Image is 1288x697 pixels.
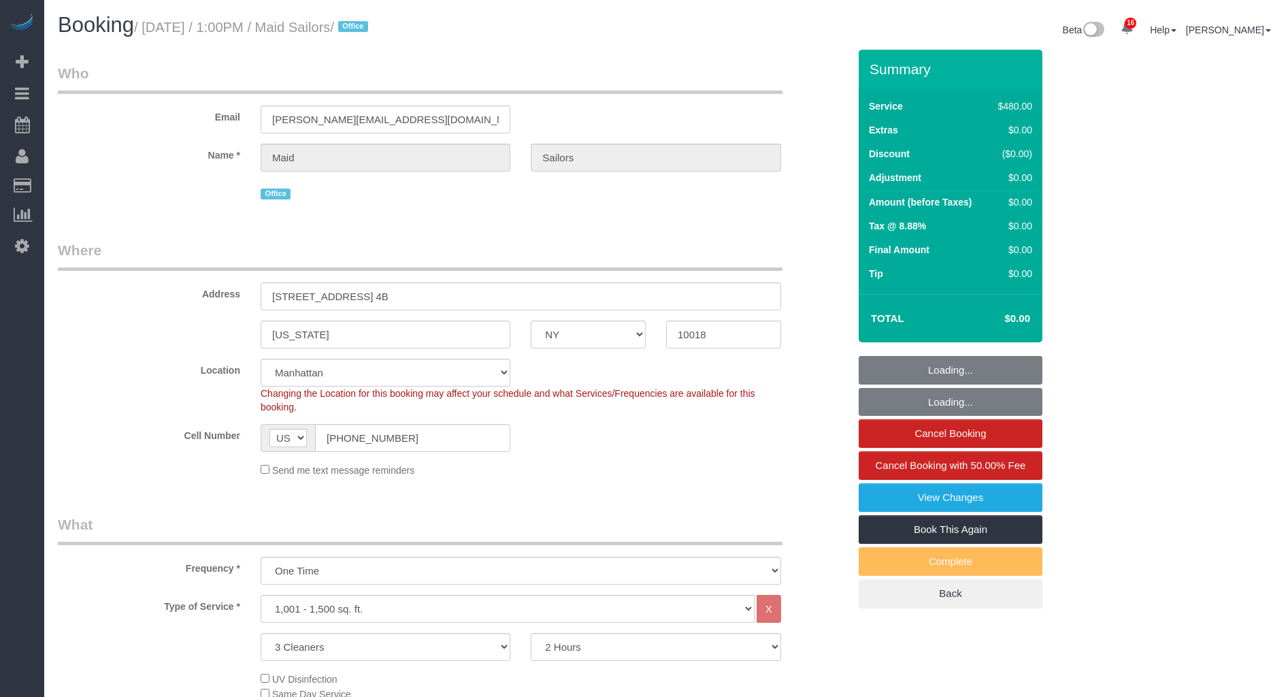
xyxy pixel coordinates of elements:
[1150,25,1176,35] a: Help
[261,321,510,348] input: City
[1114,14,1140,44] a: 16
[869,171,921,184] label: Adjustment
[58,13,134,37] span: Booking
[869,195,972,209] label: Amount (before Taxes)
[1186,25,1271,35] a: [PERSON_NAME]
[48,106,250,124] label: Email
[870,61,1036,77] h3: Summary
[48,359,250,377] label: Location
[964,313,1030,325] h4: $0.00
[1063,25,1105,35] a: Beta
[48,424,250,442] label: Cell Number
[869,99,903,113] label: Service
[859,515,1042,544] a: Book This Again
[1125,18,1136,29] span: 16
[869,219,926,233] label: Tax @ 8.88%
[859,483,1042,512] a: View Changes
[869,147,910,161] label: Discount
[993,219,1032,233] div: $0.00
[876,459,1026,471] span: Cancel Booking with 50.00% Fee
[315,424,510,452] input: Cell Number
[869,267,883,280] label: Tip
[48,595,250,613] label: Type of Service *
[993,99,1032,113] div: $480.00
[993,195,1032,209] div: $0.00
[1082,22,1104,39] img: New interface
[859,451,1042,480] a: Cancel Booking with 50.00% Fee
[261,189,291,199] span: Office
[871,312,904,324] strong: Total
[261,144,510,172] input: First Name
[134,20,372,35] small: / [DATE] / 1:00PM / Maid Sailors
[859,579,1042,608] a: Back
[261,106,510,133] input: Email
[531,144,780,172] input: Last Name
[330,20,372,35] span: /
[58,240,782,271] legend: Where
[993,267,1032,280] div: $0.00
[993,123,1032,137] div: $0.00
[58,63,782,94] legend: Who
[869,243,929,257] label: Final Amount
[48,282,250,301] label: Address
[48,557,250,575] label: Frequency *
[993,243,1032,257] div: $0.00
[272,465,414,476] span: Send me text message reminders
[338,21,368,32] span: Office
[993,147,1032,161] div: ($0.00)
[48,144,250,162] label: Name *
[261,388,755,412] span: Changing the Location for this booking may affect your schedule and what Services/Frequencies are...
[8,14,35,33] img: Automaid Logo
[272,674,337,685] span: UV Disinfection
[666,321,781,348] input: Zip Code
[859,419,1042,448] a: Cancel Booking
[58,515,782,545] legend: What
[993,171,1032,184] div: $0.00
[869,123,898,137] label: Extras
